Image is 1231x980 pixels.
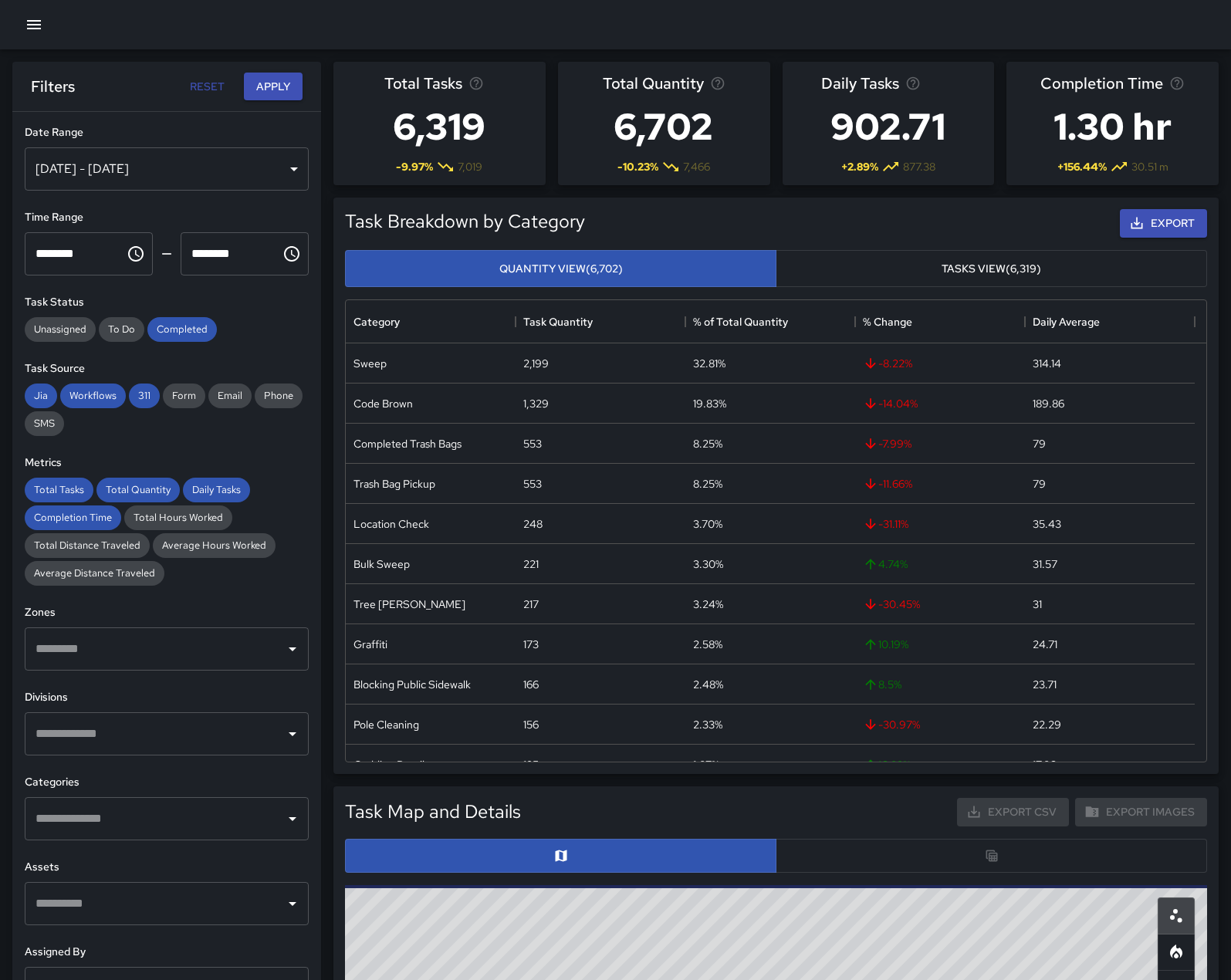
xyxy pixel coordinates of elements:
span: 7,019 [458,159,482,174]
span: -10.23 % [617,159,658,174]
span: Daily Tasks [821,71,899,96]
h6: Metrics [25,455,309,471]
div: Completed [147,317,217,342]
span: 877.38 [903,159,935,174]
div: 8.25% [693,476,722,492]
h3: 902.71 [821,96,955,157]
div: 248 [523,516,543,532]
span: -7.99 % [863,436,911,451]
span: 10.19 % [863,637,908,652]
svg: Total task quantity in the selected period, compared to the previous period. [710,76,725,91]
span: -31.11 % [863,516,908,532]
div: 314.14 [1033,356,1061,371]
div: 189.86 [1033,396,1064,411]
svg: Total number of tasks in the selected period, compared to the previous period. [468,76,484,91]
svg: Scatterplot [1167,907,1185,925]
div: Tree Wells [353,596,465,612]
div: 35.43 [1033,516,1061,532]
div: Unassigned [25,317,96,342]
button: Quantity View(6,702) [345,250,776,288]
div: Completed Trash Bags [353,436,462,451]
svg: Heatmap [1167,943,1185,961]
span: SMS [25,417,64,430]
div: Graffiti [353,637,387,652]
div: Category [346,300,516,343]
div: Bulk Sweep [353,556,410,572]
div: 156 [523,717,539,732]
span: Form [163,389,205,402]
div: Form [163,384,205,408]
span: Total Tasks [25,483,93,496]
h6: Filters [31,74,75,99]
h6: Divisions [25,689,309,706]
div: 221 [523,556,539,572]
div: 8.25% [693,436,722,451]
span: Total Hours Worked [124,511,232,524]
span: Total Quantity [96,483,180,496]
div: Pole Cleaning [353,717,419,732]
div: 125 [523,757,539,772]
span: 8.5 % [863,677,901,692]
span: Daily Tasks [183,483,250,496]
div: 2.48% [693,677,723,692]
div: Total Distance Traveled [25,533,150,558]
span: -14.04 % [863,396,918,411]
span: 7,466 [683,159,710,174]
div: Total Tasks [25,478,93,502]
div: % of Total Quantity [693,300,788,343]
div: Daily Tasks [183,478,250,502]
h3: 1.30 hr [1040,96,1185,157]
button: Open [282,893,303,914]
button: Open [282,638,303,660]
div: Location Check [353,516,429,532]
h3: 6,702 [603,96,725,157]
div: Daily Average [1025,300,1195,343]
button: Tasks View(6,319) [776,250,1207,288]
span: Average Distance Traveled [25,566,164,580]
div: SMS [25,411,64,436]
div: 553 [523,436,542,451]
span: To Do [99,323,144,336]
h5: Task Breakdown by Category [345,209,585,234]
div: 1.87% [693,757,719,772]
div: Trash Bag Pickup [353,476,435,492]
h6: Zones [25,604,309,621]
span: Total Distance Traveled [25,539,150,552]
div: 2,199 [523,356,549,371]
div: 79 [1033,476,1046,492]
div: 79 [1033,436,1046,451]
h6: Assigned By [25,944,309,961]
button: Open [282,808,303,830]
div: 173 [523,637,539,652]
div: 553 [523,476,542,492]
svg: Average time taken to complete tasks in the selected period, compared to the previous period. [1169,76,1185,91]
div: 311 [129,384,160,408]
h6: Date Range [25,124,309,141]
div: Category [353,300,400,343]
div: Task Quantity [523,300,593,343]
div: 3.24% [693,596,723,612]
div: To Do [99,317,144,342]
div: Email [208,384,252,408]
span: 30.51 m [1131,159,1168,174]
div: 22.29 [1033,717,1061,732]
span: Total Tasks [384,71,462,96]
button: Choose time, selected time is 12:00 AM [120,238,151,269]
h3: 6,319 [384,96,495,157]
span: Email [208,389,252,402]
div: Task Quantity [516,300,685,343]
span: -30.97 % [863,717,920,732]
div: 2.33% [693,717,722,732]
span: -8.22 % [863,356,912,371]
div: Average Distance Traveled [25,561,164,586]
span: Workflows [60,389,126,402]
svg: Average number of tasks per day in the selected period, compared to the previous period. [905,76,921,91]
div: Sweep [353,356,387,371]
span: Unassigned [25,323,96,336]
div: Jia [25,384,57,408]
h5: Task Map and Details [345,799,521,824]
div: Completion Time [25,505,121,530]
button: Scatterplot [1158,897,1195,934]
button: Choose time, selected time is 11:59 PM [276,238,307,269]
button: Open [282,723,303,745]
